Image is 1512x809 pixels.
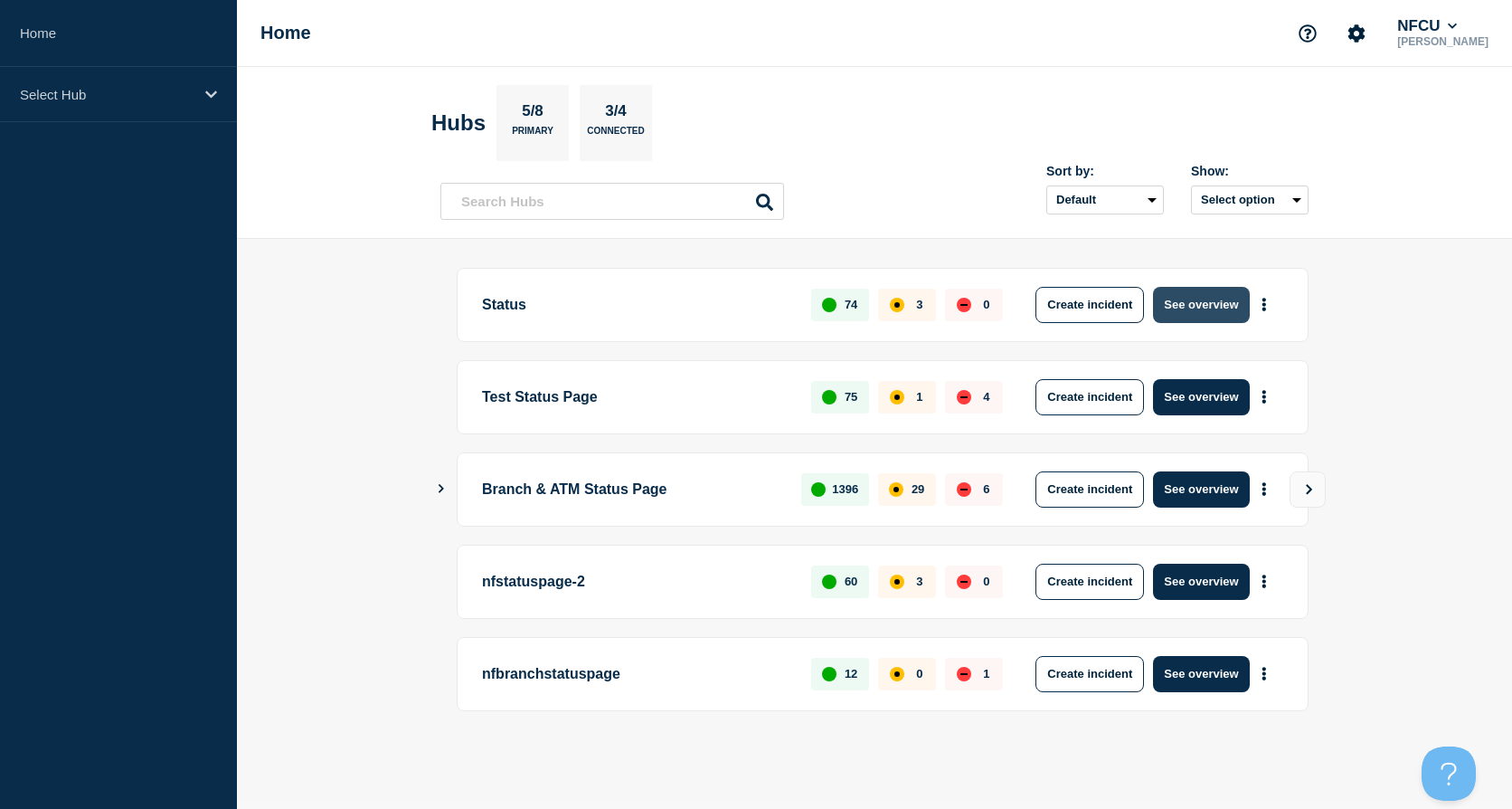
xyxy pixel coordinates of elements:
[440,183,784,220] input: Search Hubs
[957,667,971,681] div: down
[957,390,971,404] div: down
[482,564,790,600] p: nfstatuspage-2
[1252,657,1276,690] button: More actions
[1290,471,1326,508] button: View
[1252,565,1276,598] button: More actions
[1046,164,1164,178] div: Sort by:
[1191,186,1309,214] button: Select option
[845,575,857,588] p: 60
[1252,472,1276,506] button: More actions
[1153,287,1249,323] button: See overview
[811,482,826,497] div: up
[1046,186,1164,214] select: Sort by
[1394,17,1460,35] button: NFCU
[1153,471,1249,508] button: See overview
[845,390,857,404] p: 75
[1191,164,1309,178] div: Show:
[1153,564,1249,600] button: See overview
[482,656,790,692] p: nfbranchstatuspage
[1153,379,1249,415] button: See overview
[431,110,486,136] h2: Hubs
[599,102,634,126] p: 3/4
[916,390,922,404] p: 1
[912,482,924,496] p: 29
[587,126,644,145] p: Connected
[1252,288,1276,321] button: More actions
[983,575,989,588] p: 0
[822,667,836,681] div: up
[822,390,836,404] div: up
[845,667,857,681] p: 12
[1035,287,1144,323] button: Create incident
[916,575,922,588] p: 3
[845,298,857,311] p: 74
[1035,379,1144,415] button: Create incident
[1035,471,1144,508] button: Create incident
[983,482,989,496] p: 6
[437,482,446,496] button: Show Connected Hubs
[1252,380,1276,414] button: More actions
[482,471,780,508] p: Branch & ATM Status Page
[983,298,989,311] p: 0
[1289,14,1327,52] button: Support
[482,379,790,415] p: Test Status Page
[890,667,904,681] div: affected
[1422,747,1476,801] iframe: Help Scout Beacon - Open
[822,575,836,589] div: up
[1153,656,1249,692] button: See overview
[889,482,903,497] div: affected
[890,575,904,589] div: affected
[916,667,922,681] p: 0
[1035,656,1144,692] button: Create incident
[890,390,904,404] div: affected
[482,287,790,323] p: Status
[957,298,971,312] div: down
[1337,14,1375,52] button: Account settings
[832,482,858,496] p: 1396
[515,102,551,126] p: 5/8
[983,667,989,681] p: 1
[916,298,922,311] p: 3
[822,298,836,312] div: up
[890,298,904,312] div: affected
[983,390,989,404] p: 4
[1035,564,1144,600] button: Create incident
[20,87,194,102] p: Select Hub
[1394,35,1492,48] p: [PERSON_NAME]
[260,23,311,43] h1: Home
[512,126,553,145] p: Primary
[957,575,971,589] div: down
[957,482,971,497] div: down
